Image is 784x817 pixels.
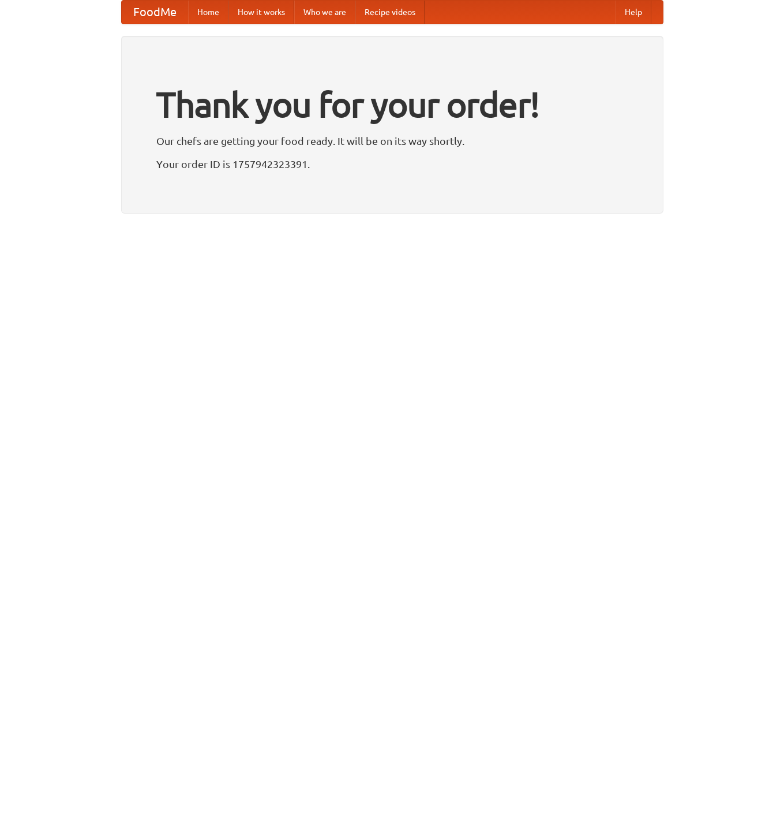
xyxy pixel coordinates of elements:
p: Our chefs are getting your food ready. It will be on its way shortly. [156,132,628,150]
a: Who we are [294,1,355,24]
a: Recipe videos [355,1,425,24]
a: Home [188,1,228,24]
a: How it works [228,1,294,24]
p: Your order ID is 1757942323391. [156,155,628,173]
a: FoodMe [122,1,188,24]
h1: Thank you for your order! [156,77,628,132]
a: Help [616,1,651,24]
